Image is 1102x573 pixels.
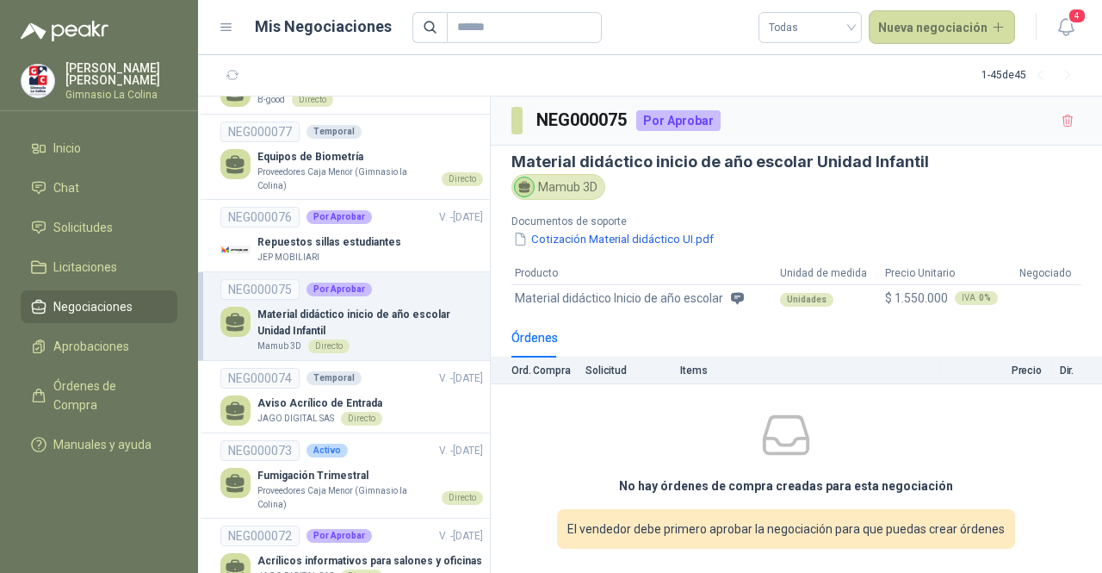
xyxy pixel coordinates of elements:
[220,526,300,546] div: NEG000072
[619,476,953,495] h3: No hay órdenes de compra creadas para esta negociación
[220,279,300,300] div: NEG000075
[979,294,991,302] b: 0 %
[53,337,129,356] span: Aprobaciones
[257,553,482,570] p: Acrílicos informativos para salones y oficinas
[306,283,372,296] div: Por Aprobar
[567,520,1005,539] span: El vendedor debe primero aprobar la negociación para que puedas crear órdenes
[53,297,133,316] span: Negociaciones
[257,93,285,107] p: B-good
[21,370,177,421] a: Órdenes de Compra
[257,165,435,192] p: Proveedores Caja Menor (Gimnasio la Colina)
[53,258,117,277] span: Licitaciones
[306,371,362,385] div: Temporal
[780,293,833,307] div: Unidades
[442,491,483,505] div: Directo
[21,21,108,41] img: Logo peakr
[220,121,300,142] div: NEG000077
[53,377,161,414] span: Órdenes de Compra
[306,529,372,543] div: Por Aprobar
[21,330,177,363] a: Aprobaciones
[257,484,435,511] p: Proveedores Caja Menor (Gimnasio la Colina)
[21,132,177,165] a: Inicio
[255,15,392,39] h1: Mis Negociaciones
[292,93,333,107] div: Directo
[439,372,483,384] span: V. - [DATE]
[885,289,948,308] span: $ 1.550.000
[769,15,851,40] span: Todas
[220,440,483,511] a: NEG000073ActivoV. -[DATE] Fumigación TrimestralProveedores Caja Menor (Gimnasio la Colina)Directo
[220,279,483,353] a: NEG000075Por AprobarMaterial didáctico inicio de año escolar Unidad InfantilMamub 3DDirecto
[220,368,483,426] a: NEG000074TemporalV. -[DATE] Aviso Acrílico de EntradaJAGO DIGITAL SASDirecto
[511,153,1081,171] h3: Material didáctico inicio de año escolar Unidad Infantil
[680,358,940,384] th: Items
[21,290,177,323] a: Negociaciones
[21,428,177,461] a: Manuales y ayuda
[220,207,300,227] div: NEG000076
[53,178,79,197] span: Chat
[257,234,401,251] p: Repuestos sillas estudiantes
[439,211,483,223] span: V. - [DATE]
[955,291,998,305] div: IVA
[21,251,177,283] a: Licitaciones
[220,368,300,389] div: NEG000074
[341,412,382,426] div: Directo
[257,468,483,484] p: Fumigación Trimestral
[1050,12,1081,43] button: 4
[65,62,177,86] p: [PERSON_NAME] [PERSON_NAME]
[53,139,81,158] span: Inicio
[257,251,319,265] p: JEP MOBILIARI
[257,149,483,165] p: Equipos de Biometría
[257,307,483,339] p: Material didáctico inicio de año escolar Unidad Infantil
[585,358,680,384] th: Solicitud
[439,530,483,542] span: V. - [DATE]
[940,358,1052,384] th: Precio
[439,445,483,457] span: V. - [DATE]
[869,10,1016,45] button: Nueva negociación
[53,435,152,454] span: Manuales y ayuda
[220,207,483,265] a: NEG000076Por AprobarV. -[DATE] Company LogoRepuestos sillas estudiantesJEP MOBILIARI
[257,395,382,412] p: Aviso Acrílico de Entrada
[220,121,483,192] a: NEG000077TemporalEquipos de BiometríaProveedores Caja Menor (Gimnasio la Colina)Directo
[511,262,777,285] th: Producto
[306,210,372,224] div: Por Aprobar
[306,444,348,458] div: Activo
[1052,358,1102,384] th: Dir.
[515,289,723,308] span: Material didáctico Inicio de año escolar
[511,174,605,200] div: Mamub 3D
[1016,262,1081,285] th: Negociado
[1068,8,1087,24] span: 4
[536,107,629,134] h3: NEG000075
[777,262,882,285] th: Unidad de medida
[220,234,251,265] img: Company Logo
[22,65,54,97] img: Company Logo
[636,110,721,131] div: Por Aprobar
[308,339,350,353] div: Directo
[53,218,113,237] span: Solicitudes
[442,172,483,186] div: Directo
[981,62,1081,90] div: 1 - 45 de 45
[65,90,177,100] p: Gimnasio La Colina
[257,412,334,426] p: JAGO DIGITAL SAS
[882,262,1016,285] th: Precio Unitario
[220,440,300,461] div: NEG000073
[491,358,585,384] th: Ord. Compra
[21,211,177,244] a: Solicitudes
[511,328,558,347] div: Órdenes
[306,125,362,139] div: Temporal
[511,214,789,230] p: Documentos de soporte
[511,230,715,248] button: Cotización Material didáctico UI.pdf
[257,339,301,353] p: Mamub 3D
[21,171,177,204] a: Chat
